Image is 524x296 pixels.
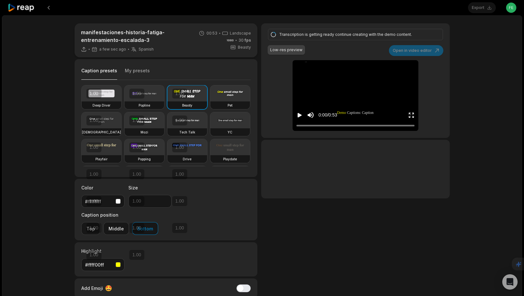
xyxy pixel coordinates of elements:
button: Top [81,222,100,235]
label: Highlight [81,248,125,254]
button: #ffffffff [81,195,125,208]
p: manifestaciones-historia-fatiga-entrenamiento-escalada-3 [81,28,191,44]
div: Open Intercom Messenger [502,274,518,290]
div: 0:00 / 0:53 [318,112,337,118]
h3: Mozi [141,130,148,135]
button: Enter Fullscreen [408,109,415,121]
h3: [DEMOGRAPHIC_DATA] [82,130,121,135]
button: Mute sound [307,111,315,119]
span: 00:53 [206,30,217,36]
button: Bottom [132,222,158,235]
h3: Popline [139,103,150,108]
h3: YC [228,130,232,135]
h3: Drive [183,156,191,162]
h3: Deep Diver [93,103,110,108]
h3: Popping [138,156,151,162]
button: Play video [296,109,303,121]
span: 30 [238,37,251,43]
button: Caption presets [81,68,117,80]
label: Size [128,184,172,191]
label: Color [81,184,125,191]
span: Landscape [230,30,251,36]
button: #ffff00ff [81,258,125,271]
h3: Pet [228,103,232,108]
h3: Playdate [223,156,237,162]
h3: Tech Talk [179,130,195,135]
h3: Beasty [182,103,192,108]
span: Beasty [238,44,251,50]
div: #ffffffff [85,198,113,205]
div: #ffff00ff [85,261,113,268]
div: Low-res preview [270,47,302,53]
span: a few sec ago [99,47,126,52]
div: Transcription is getting ready continue creating with the demo content. [279,32,430,37]
button: Middle [103,222,129,235]
label: Caption position [81,212,158,218]
span: 🤩 [105,284,112,292]
h3: Playfair [95,156,108,162]
span: Add Emoji [81,285,103,292]
span: Spanish [139,47,154,52]
button: My presets [125,68,150,80]
span: fps [245,38,251,43]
